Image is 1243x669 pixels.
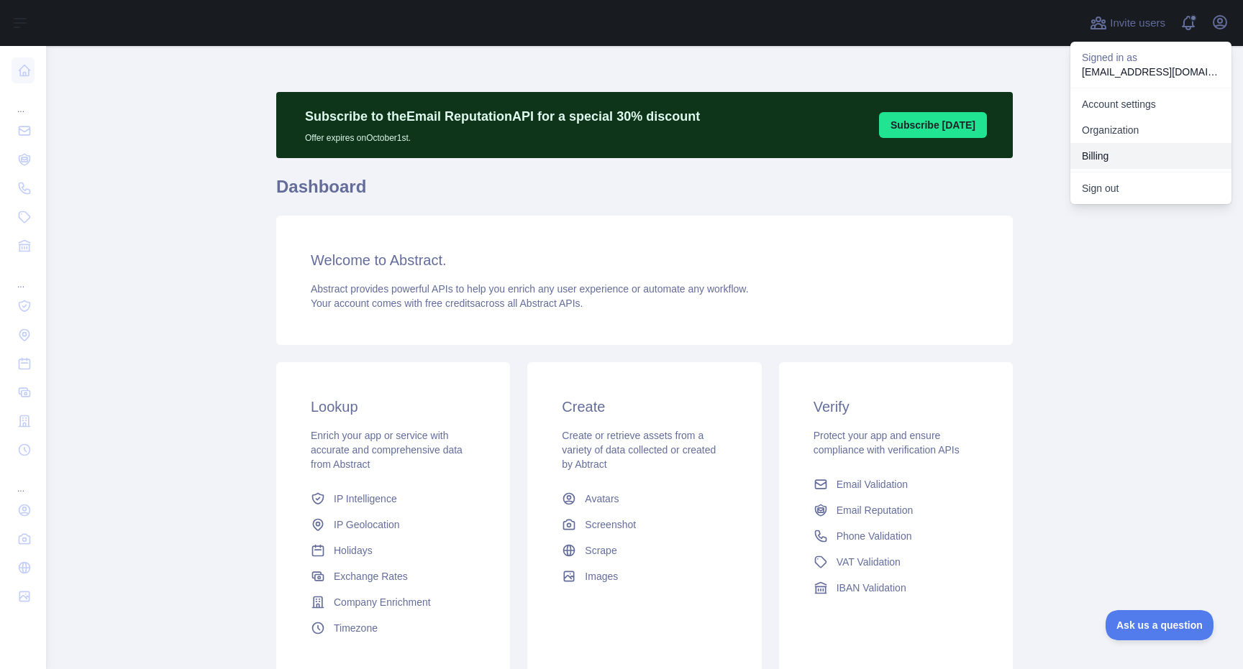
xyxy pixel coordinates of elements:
span: Screenshot [585,517,636,532]
span: Avatars [585,492,619,506]
a: VAT Validation [808,549,984,575]
a: Holidays [305,537,481,563]
button: Subscribe [DATE] [879,112,987,138]
a: Company Enrichment [305,589,481,615]
h1: Dashboard [276,175,1013,210]
span: Enrich your app or service with accurate and comprehensive data from Abstract [311,430,463,470]
a: Organization [1070,117,1231,143]
span: free credits [425,297,475,309]
a: Account settings [1070,91,1231,117]
span: IP Geolocation [334,517,400,532]
a: Scrape [556,537,732,563]
span: Create or retrieve assets from a variety of data collected or created by Abtract [562,430,716,470]
div: ... [12,262,35,290]
button: Invite users [1087,11,1168,34]
span: Holidays [334,543,373,558]
span: Protect your app and ensure compliance with verification APIs [814,430,960,456]
span: Company Enrichment [334,595,431,609]
button: Billing [1070,143,1231,169]
p: Signed in as [1082,50,1220,65]
p: Offer expires on October 1st. [305,126,700,144]
div: ... [12,466,35,494]
span: Invite users [1110,15,1165,32]
span: VAT Validation [837,555,901,569]
span: Timezone [334,621,378,635]
span: Images [585,569,618,583]
h3: Welcome to Abstract. [311,250,978,270]
a: Exchange Rates [305,563,481,589]
iframe: Toggle Customer Support [1106,610,1214,640]
span: Email Validation [837,477,908,492]
span: Scrape [585,543,616,558]
h3: Lookup [311,397,475,417]
span: IBAN Validation [837,581,906,595]
a: Email Reputation [808,497,984,523]
span: Email Reputation [837,503,914,517]
span: Exchange Rates [334,569,408,583]
span: Your account comes with across all Abstract APIs. [311,297,583,309]
div: ... [12,86,35,115]
a: IBAN Validation [808,575,984,601]
a: Screenshot [556,512,732,537]
p: Subscribe to the Email Reputation API for a special 30 % discount [305,106,700,126]
a: Email Validation [808,471,984,497]
a: Avatars [556,486,732,512]
a: Timezone [305,615,481,641]
button: Sign out [1070,175,1231,201]
a: IP Intelligence [305,486,481,512]
h3: Create [562,397,727,417]
span: Abstract provides powerful APIs to help you enrich any user experience or automate any workflow. [311,283,749,295]
span: Phone Validation [837,529,912,543]
a: Phone Validation [808,523,984,549]
a: Images [556,563,732,589]
span: IP Intelligence [334,492,397,506]
p: [EMAIL_ADDRESS][DOMAIN_NAME] [1082,65,1220,79]
h3: Verify [814,397,978,417]
a: IP Geolocation [305,512,481,537]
